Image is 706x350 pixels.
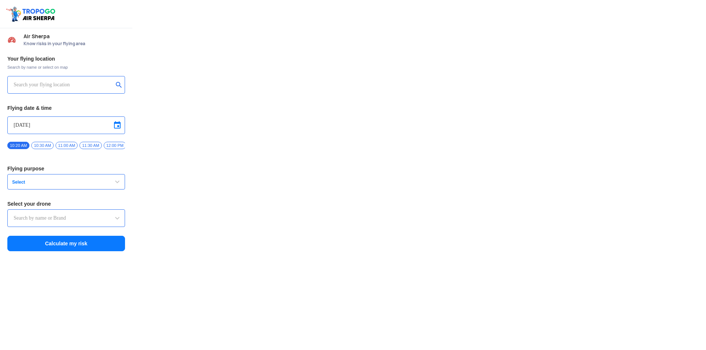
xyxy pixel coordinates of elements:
input: Select Date [14,121,119,130]
input: Search your flying location [14,80,113,89]
span: 10:20 AM [7,142,29,149]
span: Search by name or select on map [7,64,125,70]
h3: Your flying location [7,56,125,61]
h3: Flying date & time [7,105,125,111]
h3: Select your drone [7,201,125,206]
span: Know risks in your flying area [24,41,125,47]
h3: Flying purpose [7,166,125,171]
span: 11:30 AM [79,142,101,149]
span: Select [9,179,101,185]
input: Search by name or Brand [14,214,119,223]
img: ic_tgdronemaps.svg [6,6,58,22]
img: Risk Scores [7,35,16,44]
button: Calculate my risk [7,236,125,251]
span: 12:00 PM [104,142,126,149]
span: 10:30 AM [31,142,53,149]
span: 11:00 AM [56,142,78,149]
span: Air Sherpa [24,33,125,39]
button: Select [7,174,125,190]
